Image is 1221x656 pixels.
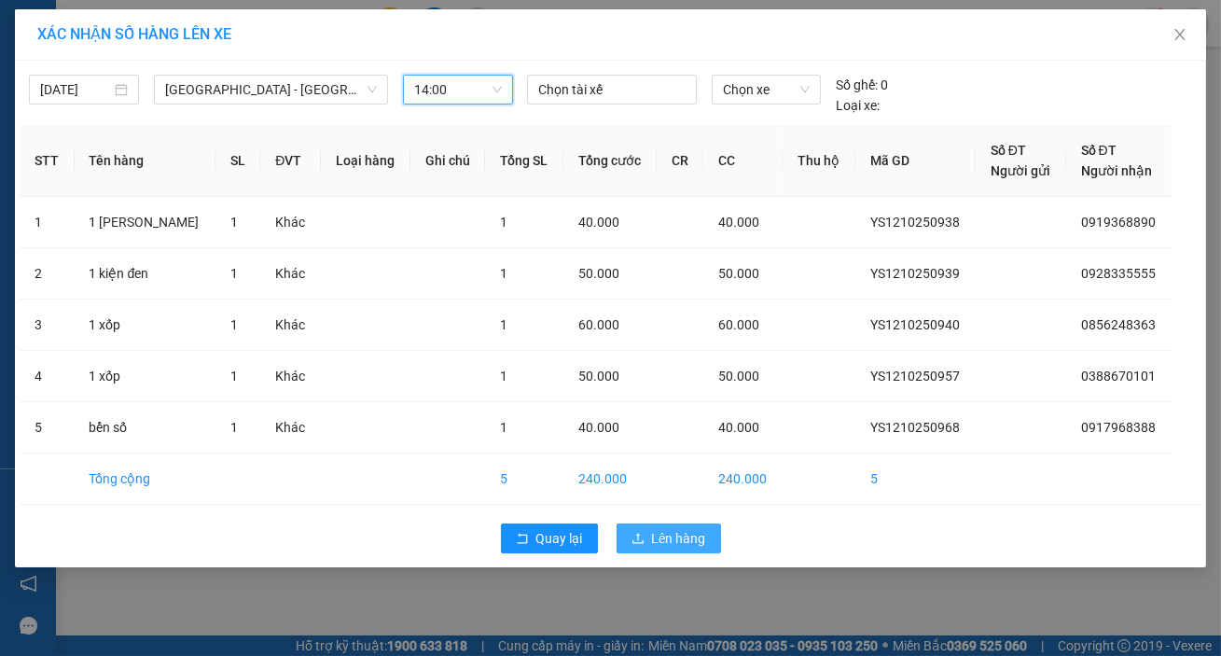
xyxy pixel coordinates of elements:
span: 50.000 [718,266,759,281]
td: Khác [260,248,321,300]
span: Loại xe: [836,95,880,116]
th: SL [215,125,260,197]
td: 1 [20,197,75,248]
span: Hà Nội - Thái Thụy (45 chỗ) [165,76,377,104]
span: 40.000 [578,215,619,230]
span: 60.000 [578,317,619,332]
span: down [367,84,378,95]
span: 14:00 [414,76,502,104]
span: YS1210250939 [870,266,960,281]
td: Tổng cộng [75,454,215,505]
td: 5 [20,402,75,454]
span: 50.000 [718,369,759,384]
span: rollback [516,532,529,547]
td: 1 [PERSON_NAME] [75,197,215,248]
td: 1 kiện đen [75,248,215,300]
td: 5 [485,454,563,505]
span: 0388670101 [1081,369,1156,384]
span: Người gửi [991,163,1050,178]
td: 2 [20,248,75,300]
span: 0928335555 [1081,266,1156,281]
span: XÁC NHẬN SỐ HÀNG LÊN XE [37,25,231,43]
input: 12/10/2025 [40,79,111,100]
span: Chọn xe [723,76,809,104]
span: Số ghế: [836,75,878,95]
span: Lên hàng [652,528,706,549]
td: Khác [260,351,321,402]
span: 1 [230,215,238,230]
span: VP [GEOGRAPHIC_DATA] - [54,67,262,133]
span: - [54,48,59,63]
span: YS1210250968 [870,420,960,435]
th: ĐVT [260,125,321,197]
td: 5 [855,454,976,505]
span: 40.000 [718,420,759,435]
span: 1 [230,266,238,281]
th: CC [703,125,783,197]
span: 1 [230,420,238,435]
button: Close [1154,9,1206,62]
span: 0919368890 [1081,215,1156,230]
th: Tổng cước [563,125,657,197]
th: Tổng SL [485,125,563,197]
span: upload [631,532,645,547]
span: close [1172,27,1187,42]
span: Gửi [14,84,34,98]
th: Tên hàng [75,125,215,197]
strong: HOTLINE : [79,27,142,41]
td: 3 [20,300,75,351]
span: YS1210250940 [870,317,960,332]
span: 60.000 [718,317,759,332]
span: 1 [230,317,238,332]
strong: CÔNG TY VẬN TẢI ĐỨC TRƯỞNG [40,10,241,24]
span: 19009397 [146,27,201,41]
td: 4 [20,351,75,402]
th: Mã GD [855,125,976,197]
span: Số ĐT [1081,143,1117,158]
span: 40.000 [578,420,619,435]
span: YS1210250957 [870,369,960,384]
span: 1 [500,317,507,332]
th: Ghi chú [410,125,486,197]
td: Khác [260,300,321,351]
span: 0856248363 [1081,317,1156,332]
button: rollbackQuay lại [501,523,598,553]
span: 40.000 [718,215,759,230]
span: Số ĐT [991,143,1026,158]
span: 1 [500,369,507,384]
th: Loại hàng [321,125,410,197]
span: YS1210250938 [870,215,960,230]
td: Khác [260,402,321,454]
th: STT [20,125,75,197]
td: 1 xốp [75,351,215,402]
span: 0917968388 [1081,420,1156,435]
span: 50.000 [578,369,619,384]
td: bển số [75,402,215,454]
th: Thu hộ [783,125,855,197]
span: Người nhận [1081,163,1152,178]
td: Khác [260,197,321,248]
span: Quay lại [536,528,583,549]
span: 1 [500,215,507,230]
div: 0 [836,75,888,95]
span: 1 [500,420,507,435]
th: CR [657,125,703,197]
span: 1 [500,266,507,281]
button: uploadLên hàng [617,523,721,553]
span: DCT20/51A [PERSON_NAME][GEOGRAPHIC_DATA][PERSON_NAME] [54,84,262,133]
span: 1 [230,369,238,384]
td: 1 xốp [75,300,215,351]
span: 50.000 [578,266,619,281]
td: 240.000 [703,454,783,505]
td: 240.000 [563,454,657,505]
